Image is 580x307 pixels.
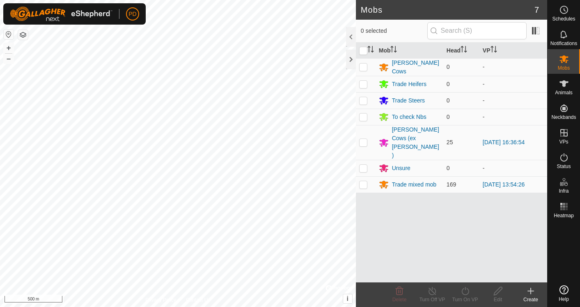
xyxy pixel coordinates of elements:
[346,295,348,302] span: i
[559,189,569,193] span: Infra
[361,27,427,35] span: 0 selected
[551,115,576,120] span: Neckbands
[447,114,450,120] span: 0
[481,296,514,303] div: Edit
[128,10,136,18] span: PD
[447,165,450,171] span: 0
[18,30,28,40] button: Map Layers
[479,92,547,109] td: -
[559,139,568,144] span: VPs
[447,139,453,146] span: 25
[392,180,436,189] div: Trade mixed mob
[479,43,547,59] th: VP
[558,66,570,70] span: Mobs
[555,90,573,95] span: Animals
[416,296,449,303] div: Turn Off VP
[479,109,547,125] td: -
[447,64,450,70] span: 0
[479,58,547,76] td: -
[390,47,397,54] p-sorticon: Activate to sort
[392,59,440,76] div: [PERSON_NAME] Cows
[361,5,534,15] h2: Mobs
[392,80,426,89] div: Trade Heifers
[392,113,426,121] div: To check Nbs
[552,16,575,21] span: Schedules
[145,296,176,304] a: Privacy Policy
[514,296,547,303] div: Create
[186,296,210,304] a: Contact Us
[483,181,525,188] a: [DATE] 13:54:26
[392,125,440,160] div: [PERSON_NAME] Cows (ex [PERSON_NAME])
[534,4,539,16] span: 7
[427,22,527,39] input: Search (S)
[479,160,547,176] td: -
[4,30,14,39] button: Reset Map
[447,81,450,87] span: 0
[443,43,479,59] th: Head
[461,47,467,54] p-sorticon: Activate to sort
[343,294,352,303] button: i
[392,164,410,173] div: Unsure
[483,139,525,146] a: [DATE] 16:36:54
[550,41,577,46] span: Notifications
[392,96,425,105] div: Trade Steers
[559,297,569,302] span: Help
[479,76,547,92] td: -
[4,43,14,53] button: +
[447,181,456,188] span: 169
[491,47,497,54] p-sorticon: Activate to sort
[376,43,443,59] th: Mob
[392,297,407,302] span: Delete
[548,282,580,305] a: Help
[367,47,374,54] p-sorticon: Activate to sort
[447,97,450,104] span: 0
[449,296,481,303] div: Turn On VP
[554,213,574,218] span: Heatmap
[10,7,112,21] img: Gallagher Logo
[4,54,14,64] button: –
[557,164,571,169] span: Status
